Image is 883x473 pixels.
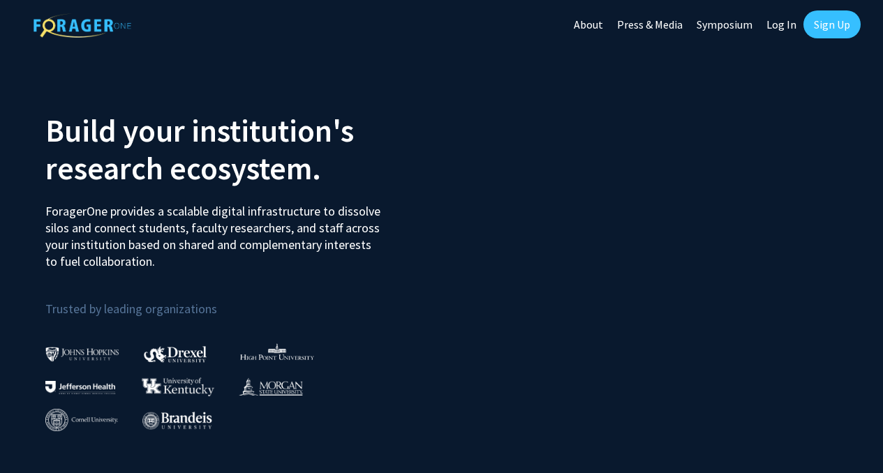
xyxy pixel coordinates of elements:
img: Cornell University [45,409,118,432]
img: Thomas Jefferson University [45,381,115,394]
a: Sign Up [803,10,861,38]
img: Drexel University [144,346,207,362]
img: Morgan State University [239,377,303,396]
img: Johns Hopkins University [45,347,119,361]
img: University of Kentucky [142,377,214,396]
p: ForagerOne provides a scalable digital infrastructure to dissolve silos and connect students, fac... [45,193,385,270]
img: High Point University [240,343,314,360]
h2: Build your institution's research ecosystem. [45,112,431,187]
img: ForagerOne Logo [34,13,131,38]
img: Brandeis University [142,412,212,429]
p: Trusted by leading organizations [45,281,431,320]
